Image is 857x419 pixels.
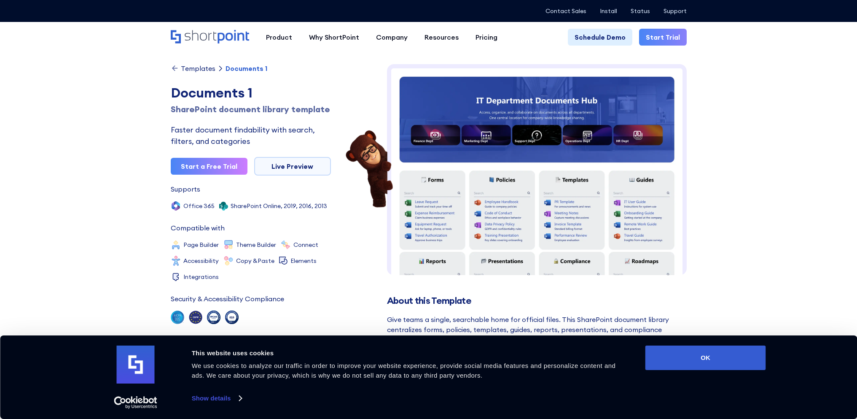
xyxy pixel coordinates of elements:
[192,362,616,379] span: We use cookies to analyze our traffic in order to improve your website experience, provide social...
[416,29,467,46] a: Resources
[192,348,626,358] div: This website uses cookies
[183,258,219,264] div: Accessibility
[171,158,247,175] a: Start a Free Trial
[171,124,331,147] div: Faster document findability with search, filters, and categories
[266,32,292,42] div: Product
[192,392,242,405] a: Show details
[171,311,184,324] img: soc 2
[476,32,497,42] div: Pricing
[639,29,687,46] a: Start Trial
[171,30,249,44] a: Home
[171,83,331,103] div: Documents 1
[309,32,359,42] div: Why ShortPoint
[183,274,219,280] div: Integrations
[171,186,200,192] div: Supports
[171,224,225,231] div: Compatible with
[183,242,219,248] div: Page Builder
[181,65,215,72] div: Templates
[631,8,650,14] a: Status
[301,29,368,46] a: Why ShortPoint
[117,346,155,384] img: logo
[664,8,687,14] a: Support
[226,65,267,72] div: Documents 1
[183,203,215,209] div: Office 365
[293,242,318,248] div: Connect
[254,157,331,176] a: Live Preview
[568,29,632,46] a: Schedule Demo
[171,103,331,116] h1: SharePoint document library template
[387,295,687,306] h2: About this Template
[290,258,317,264] div: Elements
[171,64,215,73] a: Templates
[236,258,274,264] div: Copy &Paste
[368,29,416,46] a: Company
[545,8,586,14] a: Contact Sales
[387,314,687,385] div: Give teams a single, searchable home for official files. This SharePoint document library central...
[171,295,284,302] div: Security & Accessibility Compliance
[645,346,766,370] button: OK
[376,32,408,42] div: Company
[424,32,459,42] div: Resources
[236,242,276,248] div: Theme Builder
[231,203,327,209] div: SharePoint Online, 2019, 2016, 2013
[99,396,172,409] a: Usercentrics Cookiebot - opens in a new window
[258,29,301,46] a: Product
[600,8,617,14] a: Install
[467,29,506,46] a: Pricing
